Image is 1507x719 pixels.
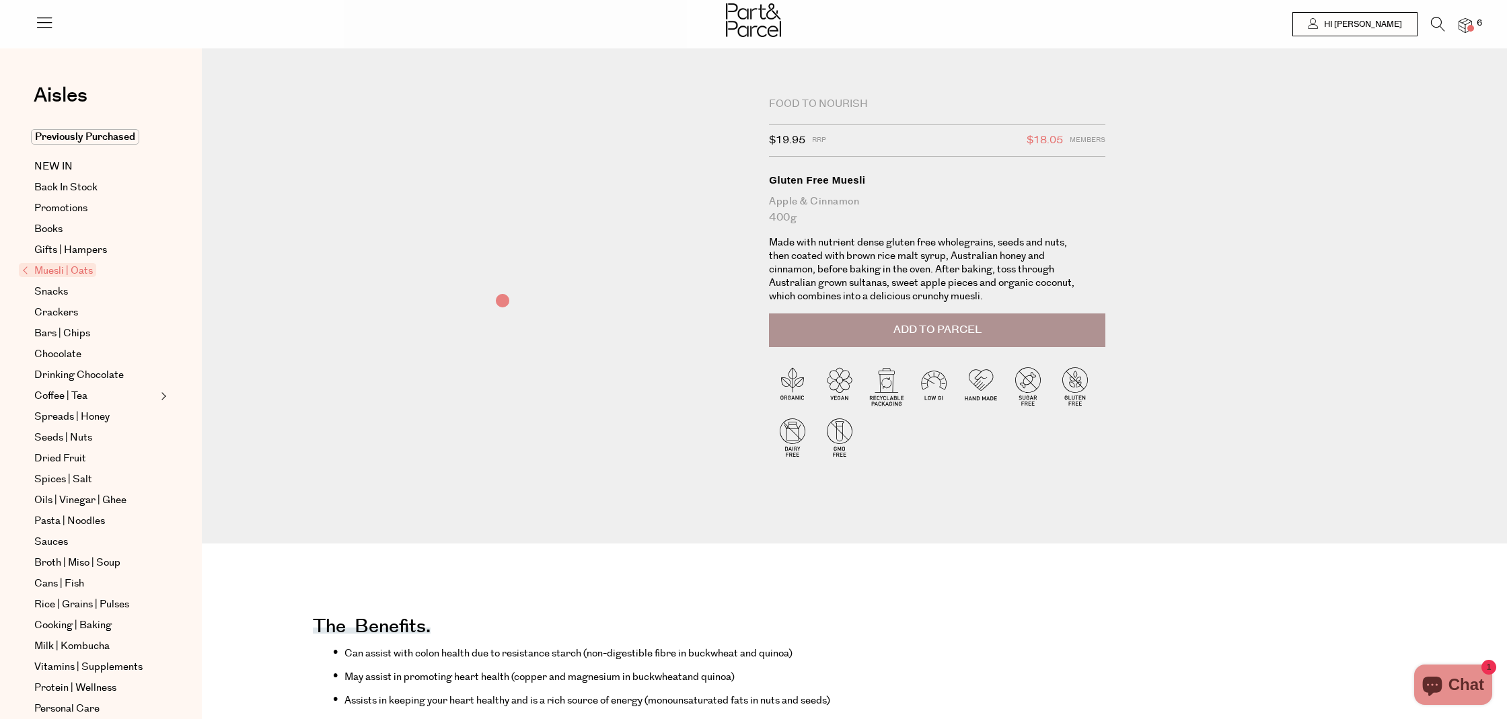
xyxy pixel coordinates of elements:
[1052,363,1099,410] img: P_P-ICONS-Live_Bec_V11_Gluten_Free.svg
[34,180,157,196] a: Back In Stock
[34,388,87,404] span: Coffee | Tea
[34,200,87,217] span: Promotions
[34,326,157,342] a: Bars | Chips
[34,159,157,175] a: NEW IN
[34,534,157,550] a: Sauces
[726,3,781,37] img: Part&Parcel
[34,576,84,592] span: Cans | Fish
[34,680,116,696] span: Protein | Wellness
[34,555,157,571] a: Broth | Miso | Soup
[34,367,124,383] span: Drinking Chocolate
[34,492,126,508] span: Oils | Vinegar | Ghee
[34,659,143,675] span: Vitamins | Supplements
[34,701,157,717] a: Personal Care
[34,284,68,300] span: Snacks
[34,430,157,446] a: Seeds | Nuts
[34,492,157,508] a: Oils | Vinegar | Ghee
[769,194,1105,226] div: Apple & Cinnamon 400g
[34,451,86,467] span: Dried Fruit
[1459,18,1472,32] a: 6
[34,409,110,425] span: Spreads | Honey
[34,597,157,613] a: Rice | Grains | Pulses
[344,670,735,684] span: May assist in promoting heart health (copper and magnesium in buckwheat and quinoa)
[769,313,1105,347] button: Add to Parcel
[313,624,431,634] h4: The benefits.
[34,513,157,529] a: Pasta | Noodles
[34,242,157,258] a: Gifts | Hampers
[812,132,826,149] span: RRP
[34,534,68,550] span: Sauces
[1292,12,1418,36] a: Hi [PERSON_NAME]
[34,617,112,634] span: Cooking | Baking
[816,363,863,410] img: P_P-ICONS-Live_Bec_V11_Vegan.svg
[863,363,910,410] img: P_P-ICONS-Live_Bec_V11_Recyclable_Packaging.svg
[34,305,78,321] span: Crackers
[34,680,157,696] a: Protein | Wellness
[1004,363,1052,410] img: P_P-ICONS-Live_Bec_V11_Sugar_Free.svg
[1070,132,1105,149] span: Members
[957,363,1004,410] img: P_P-ICONS-Live_Bec_V11_Handmade.svg
[34,555,120,571] span: Broth | Miso | Soup
[34,597,129,613] span: Rice | Grains | Pulses
[157,388,167,404] button: Expand/Collapse Coffee | Tea
[34,200,157,217] a: Promotions
[34,85,87,119] a: Aisles
[34,129,157,145] a: Previously Purchased
[19,263,96,277] span: Muesli | Oats
[34,388,157,404] a: Coffee | Tea
[1410,665,1496,708] inbox-online-store-chat: Shopify online store chat
[1027,132,1063,149] span: $18.05
[893,322,982,338] span: Add to Parcel
[1321,19,1402,30] span: Hi [PERSON_NAME]
[34,242,107,258] span: Gifts | Hampers
[34,638,157,654] a: Milk | Kombucha
[34,576,157,592] a: Cans | Fish
[34,430,92,446] span: Seeds | Nuts
[769,363,816,410] img: P_P-ICONS-Live_Bec_V11_Organic.svg
[34,346,157,363] a: Chocolate
[816,414,863,461] img: P_P-ICONS-Live_Bec_V11_GMO_Free.svg
[344,646,793,660] span: Can assist with colon health due to resistance starch (non-digestible fibre in buckwheat and quinoa)
[34,81,87,110] span: Aisles
[34,451,157,467] a: Dried Fruit
[34,346,81,363] span: Chocolate
[34,513,105,529] span: Pasta | Noodles
[34,638,110,654] span: Milk | Kombucha
[34,659,157,675] a: Vitamins | Supplements
[34,701,100,717] span: Personal Care
[34,471,157,488] a: Spices | Salt
[333,690,858,709] li: Assists in keeping your heart healthy and is a rich source of energy (monounsaturated fats in nut...
[22,263,157,279] a: Muesli | Oats
[34,409,157,425] a: Spreads | Honey
[769,174,1105,187] div: Gluten Free Muesli
[34,471,92,488] span: Spices | Salt
[31,129,139,145] span: Previously Purchased
[34,367,157,383] a: Drinking Chocolate
[34,284,157,300] a: Snacks
[769,132,805,149] span: $19.95
[1473,17,1485,30] span: 6
[34,326,90,342] span: Bars | Chips
[769,98,1105,111] div: Food to Nourish
[34,221,157,237] a: Books
[34,159,73,175] span: NEW IN
[34,221,63,237] span: Books
[769,236,1089,303] p: Made with nutrient dense gluten free wholegrains, seeds and nuts, then coated with brown rice mal...
[34,617,157,634] a: Cooking | Baking
[910,363,957,410] img: P_P-ICONS-Live_Bec_V11_Low_Gi.svg
[34,180,98,196] span: Back In Stock
[769,414,816,461] img: P_P-ICONS-Live_Bec_V11_Dairy_Free.svg
[34,305,157,321] a: Crackers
